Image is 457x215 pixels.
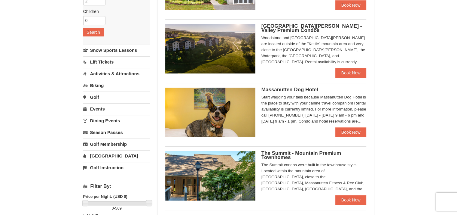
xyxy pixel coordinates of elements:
[83,162,150,173] a: Golf Instruction
[335,0,367,10] a: Book Now
[83,45,150,56] a: Snow Sports Lessons
[83,150,150,161] a: [GEOGRAPHIC_DATA]
[83,8,146,14] label: Children
[335,68,367,78] a: Book Now
[335,195,367,205] a: Book Now
[261,23,362,33] span: [GEOGRAPHIC_DATA][PERSON_NAME] - Valley Premium Condos
[261,94,367,124] div: Start wagging your tails because Massanutten Dog Hotel is the place to stay with your canine trav...
[112,206,114,210] span: 0
[261,87,318,92] span: Massanutten Dog Hotel
[83,68,150,79] a: Activities & Attractions
[83,80,150,91] a: Biking
[261,35,367,65] div: Woodstone and [GEOGRAPHIC_DATA][PERSON_NAME] are located outside of the "Kettle" mountain area an...
[165,24,255,73] img: 19219041-4-ec11c166.jpg
[83,184,150,189] h4: Filter By:
[83,194,127,199] strong: Price per Night: (USD $)
[165,151,255,201] img: 19219034-1-0eee7e00.jpg
[335,127,367,137] a: Book Now
[83,205,150,211] label: -
[83,115,150,126] a: Dining Events
[83,56,150,67] a: Lift Tickets
[83,139,150,150] a: Golf Membership
[115,206,122,210] span: 569
[83,92,150,103] a: Golf
[83,103,150,114] a: Events
[261,150,341,160] span: The Summit - Mountain Premium Townhomes
[83,127,150,138] a: Season Passes
[261,162,367,192] div: The Summit condos were built in the townhouse style. Located within the mountain area of [GEOGRAP...
[165,88,255,137] img: 27428181-5-81c892a3.jpg
[83,28,104,36] button: Search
